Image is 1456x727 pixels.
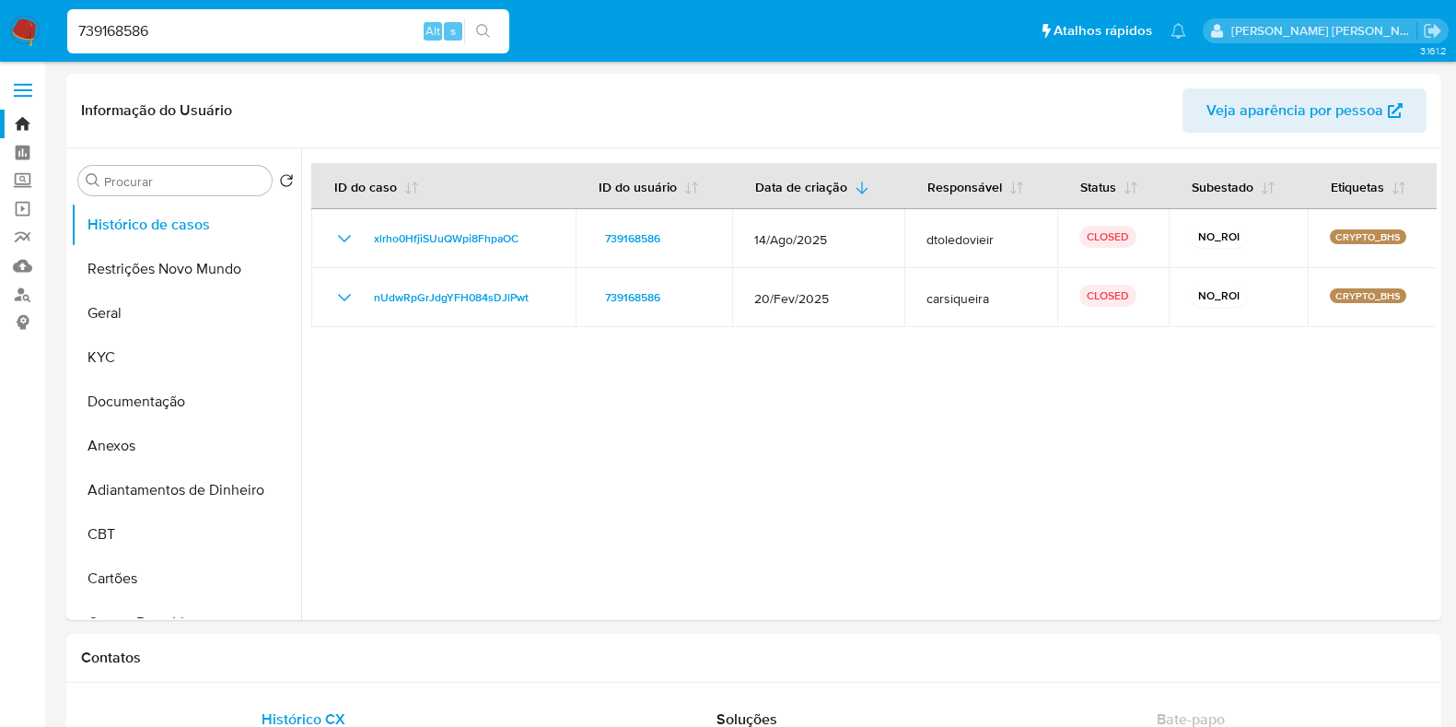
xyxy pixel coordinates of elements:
[464,18,502,44] button: search-icon
[81,649,1427,667] h1: Contatos
[1206,88,1383,133] span: Veja aparência por pessoa
[1171,23,1186,39] a: Notificações
[1182,88,1427,133] button: Veja aparência por pessoa
[104,173,264,190] input: Procurar
[71,557,301,601] button: Cartões
[1054,21,1152,41] span: Atalhos rápidos
[71,512,301,557] button: CBT
[71,247,301,291] button: Restrições Novo Mundo
[425,22,440,40] span: Alt
[71,468,301,512] button: Adiantamentos de Dinheiro
[81,101,232,120] h1: Informação do Usuário
[71,424,301,468] button: Anexos
[450,22,456,40] span: s
[86,173,100,188] button: Procurar
[71,203,301,247] button: Histórico de casos
[71,291,301,335] button: Geral
[71,335,301,380] button: KYC
[71,601,301,645] button: Contas Bancárias
[71,380,301,424] button: Documentação
[279,173,294,193] button: Retornar ao pedido padrão
[1423,21,1442,41] a: Sair
[67,19,509,43] input: Pesquise usuários ou casos...
[1231,22,1417,40] p: danilo.toledo@mercadolivre.com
